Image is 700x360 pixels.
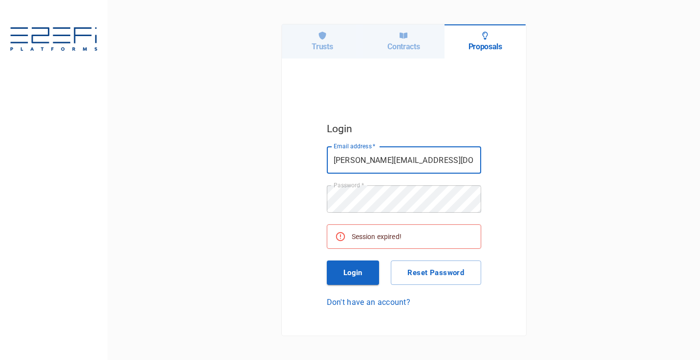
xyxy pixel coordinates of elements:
[327,297,481,308] a: Don't have an account?
[387,42,420,51] h6: Contracts
[312,42,333,51] h6: Trusts
[391,260,481,285] button: Reset Password
[334,181,364,189] label: Password
[352,228,402,245] div: Session expired!
[468,42,502,51] h6: Proposals
[334,142,376,150] label: Email address
[327,120,481,137] h5: Login
[327,260,380,285] button: Login
[10,27,98,53] img: E2EFiPLATFORMS-7f06cbf9.svg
